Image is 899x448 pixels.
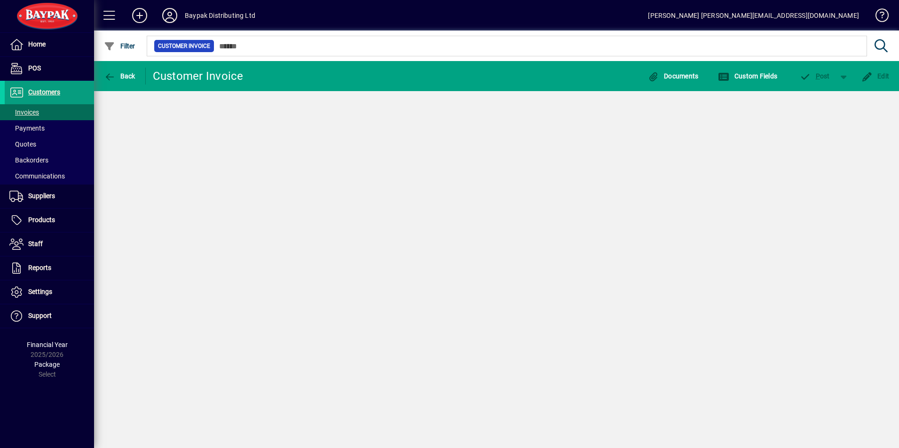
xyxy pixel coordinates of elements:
span: Customer Invoice [158,41,210,51]
a: Staff [5,232,94,256]
span: Staff [28,240,43,247]
span: Customers [28,88,60,96]
span: Settings [28,288,52,295]
span: Backorders [9,156,48,164]
a: Communications [5,168,94,184]
button: Documents [646,68,701,85]
div: Customer Invoice [153,69,244,84]
a: Support [5,304,94,328]
span: Invoices [9,108,39,116]
a: Backorders [5,152,94,168]
span: Financial Year [27,341,68,348]
span: Back [104,72,135,80]
a: Quotes [5,136,94,152]
div: [PERSON_NAME] [PERSON_NAME][EMAIL_ADDRESS][DOMAIN_NAME] [648,8,859,23]
button: Profile [155,7,185,24]
a: Invoices [5,104,94,120]
span: Quotes [9,140,36,148]
a: Settings [5,280,94,304]
a: Suppliers [5,185,94,208]
button: Custom Fields [716,68,780,85]
a: Home [5,33,94,56]
button: Back [102,68,138,85]
span: ost [799,72,830,80]
span: P [816,72,820,80]
a: Reports [5,256,94,280]
span: Reports [28,264,51,271]
button: Post [795,68,835,85]
span: Edit [861,72,890,80]
span: Filter [104,42,135,50]
button: Filter [102,38,138,54]
button: Add [125,7,155,24]
span: Documents [648,72,699,80]
span: Communications [9,172,65,180]
a: POS [5,57,94,80]
div: Baypak Distributing Ltd [185,8,255,23]
a: Products [5,209,94,232]
app-page-header-button: Back [94,68,146,85]
span: POS [28,64,41,72]
a: Payments [5,120,94,136]
span: Products [28,216,55,224]
span: Payments [9,124,45,132]
span: Home [28,40,46,48]
span: Suppliers [28,192,55,200]
span: Custom Fields [718,72,777,80]
span: Support [28,312,52,319]
button: Edit [859,68,892,85]
span: Package [34,361,60,368]
a: Knowledge Base [868,2,887,32]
